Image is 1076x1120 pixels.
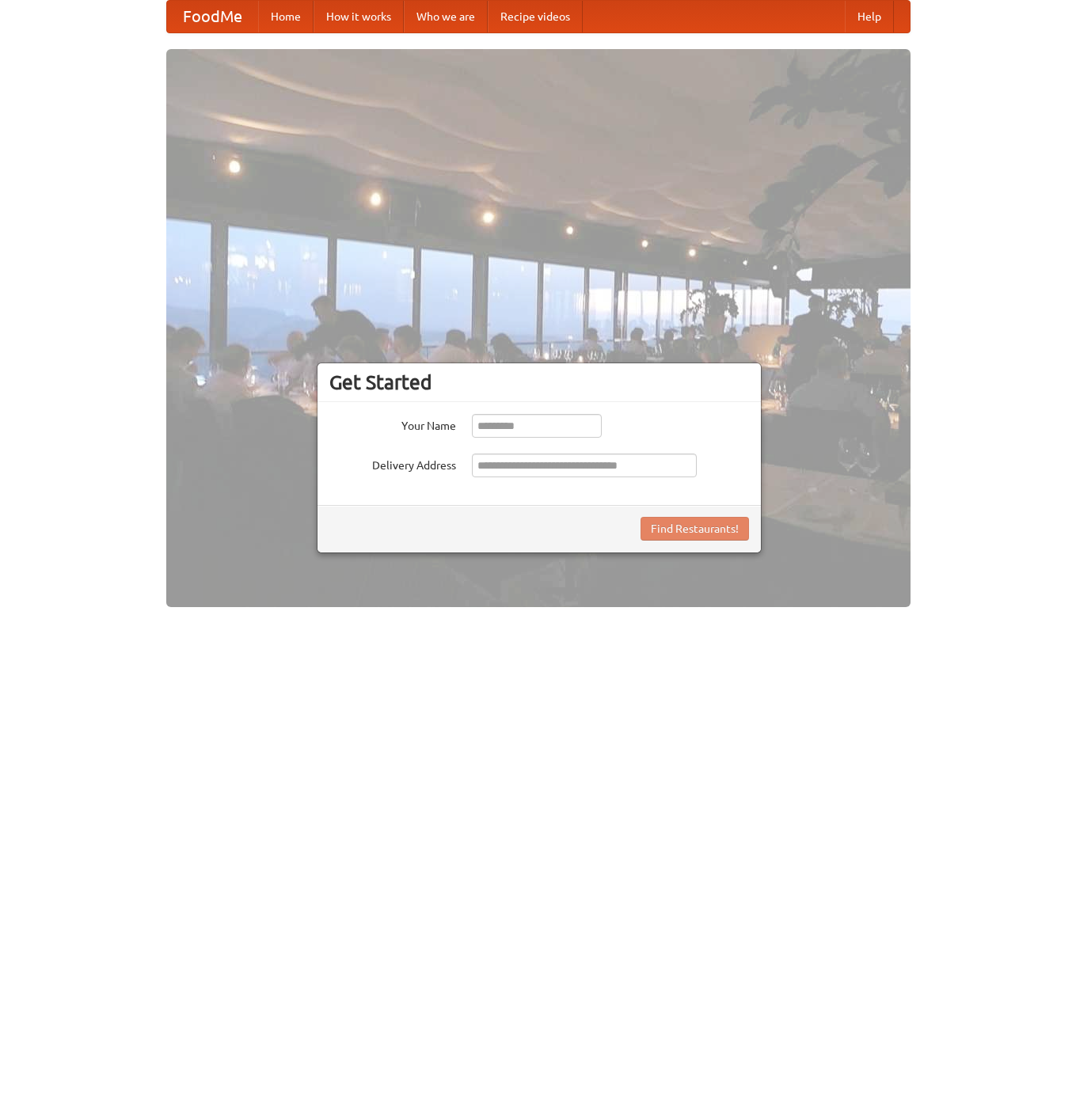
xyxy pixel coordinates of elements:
[845,1,894,32] a: Help
[329,454,456,473] label: Delivery Address
[329,414,456,434] label: Your Name
[314,1,404,32] a: How it works
[404,1,488,32] a: Who we are
[641,517,749,541] button: Find Restaurants!
[167,1,258,32] a: FoodMe
[329,370,749,394] h3: Get Started
[488,1,583,32] a: Recipe videos
[258,1,314,32] a: Home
